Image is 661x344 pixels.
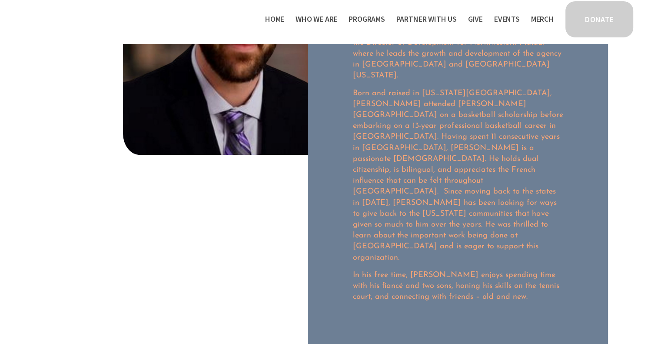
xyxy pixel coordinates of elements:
p: Born and raised in [US_STATE][GEOGRAPHIC_DATA], [PERSON_NAME] attended [PERSON_NAME][GEOGRAPHIC_D... [353,88,564,264]
span: Programs [349,13,385,26]
a: folder dropdown [396,12,457,26]
a: Merch [531,12,554,26]
p: In his free time, [PERSON_NAME] enjoys spending time with his fiancé and two sons, honing his ski... [353,270,564,303]
a: Events [494,12,520,26]
a: Give [468,12,483,26]
span: Who We Are [296,13,337,26]
a: folder dropdown [349,12,385,26]
a: folder dropdown [296,12,337,26]
span: Partner With Us [396,13,457,26]
a: Home [265,12,284,26]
